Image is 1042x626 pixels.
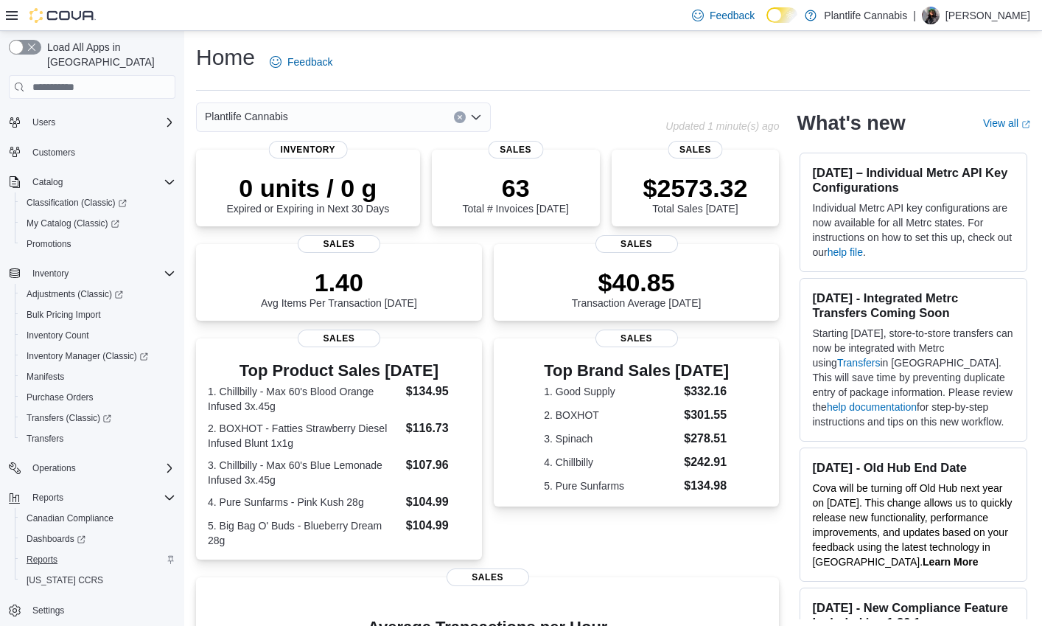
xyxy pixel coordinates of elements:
span: Reports [21,551,175,568]
a: View allExternal link [983,117,1030,129]
a: Transfers [837,357,881,369]
img: Cova [29,8,96,23]
span: Sales [488,141,543,159]
a: Feedback [686,1,760,30]
button: Reports [15,549,181,570]
span: Bulk Pricing Import [21,306,175,324]
span: Inventory [27,265,175,282]
a: Transfers [21,430,69,448]
span: Dark Mode [766,23,767,24]
span: Settings [32,605,64,616]
span: Sales [668,141,723,159]
dt: 4. Chillbilly [544,455,678,470]
dd: $301.55 [684,406,729,424]
span: Manifests [27,371,64,383]
div: Vanessa Brown [922,7,940,24]
dt: 5. Pure Sunfarms [544,479,678,493]
input: Dark Mode [766,7,797,23]
a: [US_STATE] CCRS [21,571,109,589]
dd: $134.98 [684,477,729,495]
span: Sales [298,235,380,253]
span: Promotions [21,235,175,253]
h3: [DATE] - Integrated Metrc Transfers Coming Soon [812,291,1015,320]
span: Transfers [27,433,63,445]
div: Avg Items Per Transaction [DATE] [261,268,417,309]
dt: 3. Spinach [544,431,678,446]
span: Settings [27,601,175,619]
button: Reports [3,487,181,508]
dd: $104.99 [406,493,470,511]
span: Inventory Manager (Classic) [21,347,175,365]
span: My Catalog (Classic) [27,218,119,229]
button: Reports [27,489,69,507]
a: help documentation [827,401,917,413]
span: Sales [447,568,529,586]
span: Sales [298,330,380,347]
button: Operations [27,459,82,477]
span: Transfers [21,430,175,448]
span: Inventory Count [27,330,89,341]
a: help file [828,246,863,258]
a: Transfers (Classic) [21,409,117,427]
dt: 1. Chillbilly - Max 60's Blood Orange Infused 3x.45g [208,384,400,414]
p: $40.85 [572,268,702,297]
span: Reports [32,492,63,504]
span: Catalog [32,176,63,188]
p: Individual Metrc API key configurations are now available for all Metrc states. For instructions ... [812,201,1015,260]
a: Dashboards [21,530,91,548]
span: Dashboards [27,533,85,545]
span: Customers [27,143,175,161]
a: Inventory Manager (Classic) [21,347,154,365]
span: [US_STATE] CCRS [27,574,103,586]
dt: 2. BOXHOT [544,408,678,422]
p: 63 [462,173,568,203]
button: Clear input [454,111,466,123]
span: Feedback [710,8,755,23]
span: Canadian Compliance [27,512,113,524]
a: Learn More [923,556,978,568]
span: Promotions [27,238,71,250]
span: Canadian Compliance [21,510,175,527]
span: Feedback [287,55,332,69]
button: Manifests [15,366,181,387]
p: Plantlife Cannabis [824,7,907,24]
span: Classification (Classic) [21,194,175,212]
a: Classification (Classic) [15,192,181,213]
span: Bulk Pricing Import [27,309,101,321]
button: Transfers [15,428,181,449]
a: Customers [27,144,81,161]
svg: External link [1021,120,1030,129]
dt: 3. Chillbilly - Max 60's Blue Lemonade Infused 3x.45g [208,458,400,487]
a: Transfers (Classic) [15,408,181,428]
a: My Catalog (Classic) [15,213,181,234]
p: 0 units / 0 g [226,173,389,203]
button: Catalog [27,173,69,191]
button: Catalog [3,172,181,192]
span: Classification (Classic) [27,197,127,209]
span: My Catalog (Classic) [21,215,175,232]
dt: 4. Pure Sunfarms - Pink Kush 28g [208,495,400,510]
a: Feedback [264,47,338,77]
h3: Top Product Sales [DATE] [208,362,470,380]
button: Customers [3,142,181,163]
span: Customers [32,147,75,159]
span: Dashboards [21,530,175,548]
span: Load All Apps in [GEOGRAPHIC_DATA] [41,40,175,69]
dt: 5. Big Bag O' Buds - Blueberry Dream 28g [208,518,400,548]
span: Adjustments (Classic) [27,288,123,300]
h1: Home [196,43,255,72]
span: Transfers (Classic) [27,412,111,424]
button: Settings [3,599,181,621]
dt: 1. Good Supply [544,384,678,399]
a: Classification (Classic) [21,194,133,212]
span: Washington CCRS [21,571,175,589]
span: Cova will be turning off Old Hub next year on [DATE]. This change allows us to quickly release ne... [812,482,1012,568]
button: Inventory Count [15,325,181,346]
dd: $278.51 [684,430,729,448]
button: Users [3,112,181,133]
span: Transfers (Classic) [21,409,175,427]
div: Total # Invoices [DATE] [462,173,568,215]
p: [PERSON_NAME] [945,7,1030,24]
span: Sales [595,235,678,253]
